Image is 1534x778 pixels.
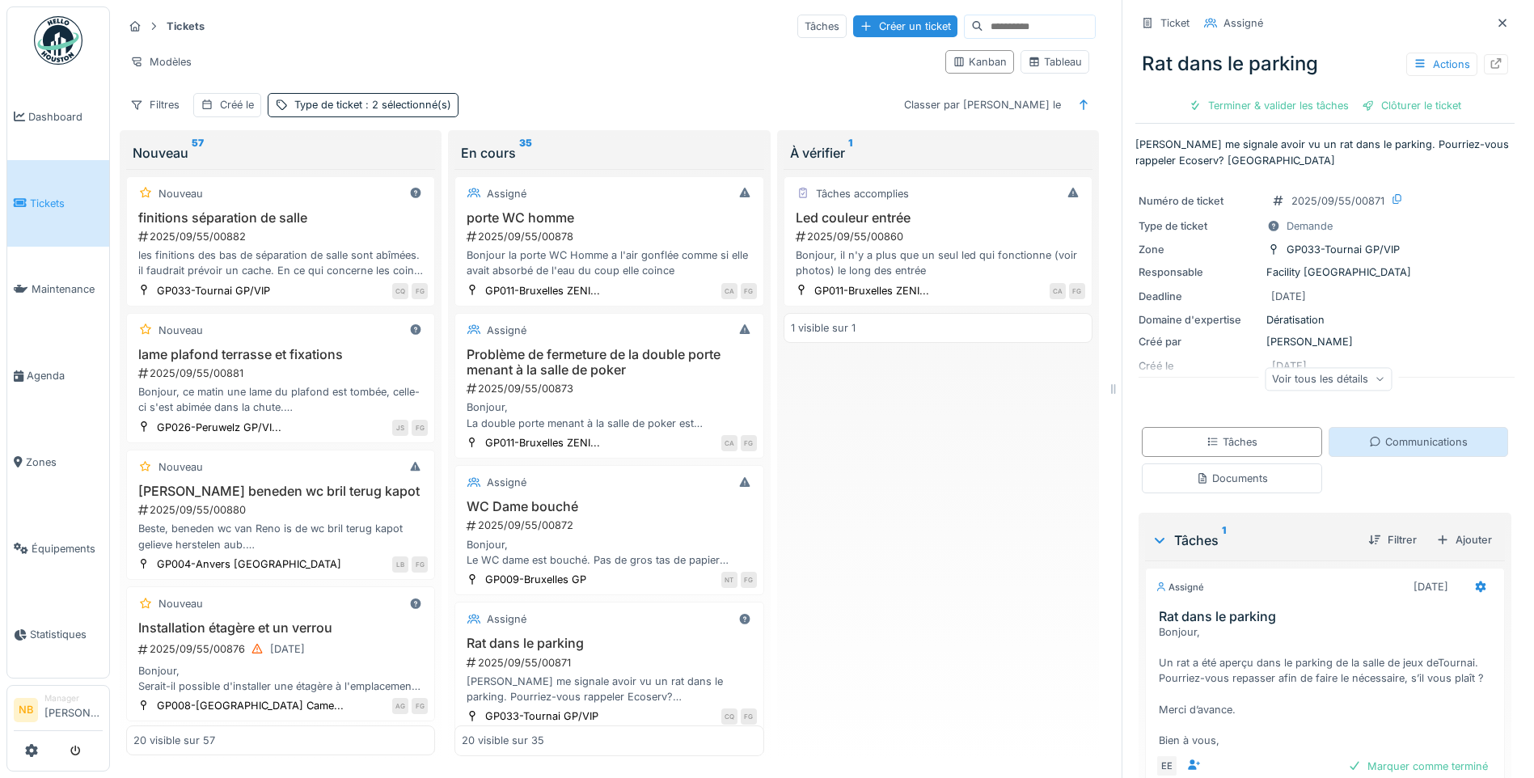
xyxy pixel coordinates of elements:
[1159,609,1498,624] h3: Rat dans le parking
[791,210,1085,226] h3: Led couleur entrée
[133,484,428,499] h3: [PERSON_NAME] beneden wc bril terug kapot
[487,323,526,338] div: Assigné
[7,592,109,679] a: Statistiques
[1156,755,1178,777] div: EE
[1369,434,1468,450] div: Communications
[1271,289,1306,304] div: [DATE]
[44,692,103,704] div: Manager
[1139,218,1260,234] div: Type de ticket
[794,229,1085,244] div: 2025/09/55/00860
[741,435,757,451] div: FG
[392,556,408,573] div: LB
[1159,624,1498,749] div: Bonjour, Un rat a été aperçu dans le parking de la salle de jeux deTournai. Pourriez-vous repasse...
[7,505,109,592] a: Équipements
[158,459,203,475] div: Nouveau
[487,611,526,627] div: Assigné
[1182,95,1355,116] div: Terminer & valider les tâches
[133,210,428,226] h3: finitions séparation de salle
[137,639,428,659] div: 2025/09/55/00876
[465,655,756,670] div: 2025/09/55/00871
[1135,43,1515,85] div: Rat dans le parking
[721,572,737,588] div: NT
[485,572,586,587] div: GP009-Bruxelles GP
[1206,434,1257,450] div: Tâches
[1355,95,1468,116] div: Clôturer le ticket
[1028,54,1082,70] div: Tableau
[27,368,103,383] span: Agenda
[462,734,544,749] div: 20 visible sur 35
[1222,531,1226,550] sup: 1
[1406,53,1477,76] div: Actions
[137,229,428,244] div: 2025/09/55/00882
[133,143,429,163] div: Nouveau
[1050,283,1066,299] div: CA
[133,247,428,278] div: les finitions des bas de séparation de salle sont abîmées. il faudrait prévoir un cache. En ce qu...
[1135,137,1515,167] p: [PERSON_NAME] me signale avoir vu un rat dans le parking. Pourriez-vous rappeler Ecoserv? [GEOGRA...
[462,636,756,651] h3: Rat dans le parking
[412,556,428,573] div: FG
[1196,471,1268,486] div: Documents
[791,320,856,336] div: 1 visible sur 1
[270,641,305,657] div: [DATE]
[848,143,852,163] sup: 1
[462,347,756,378] h3: Problème de fermeture de la double porte menant à la salle de poker
[157,556,341,572] div: GP004-Anvers [GEOGRAPHIC_DATA]
[412,420,428,436] div: FG
[158,186,203,201] div: Nouveau
[160,19,211,34] strong: Tickets
[1139,264,1260,280] div: Responsable
[28,109,103,125] span: Dashboard
[721,708,737,725] div: CQ
[816,186,909,201] div: Tâches accomplies
[1152,531,1355,550] div: Tâches
[897,93,1068,116] div: Classer par [PERSON_NAME] le
[1139,289,1260,304] div: Deadline
[1287,242,1400,257] div: GP033-Tournai GP/VIP
[953,54,1007,70] div: Kanban
[26,455,103,470] span: Zones
[30,196,103,211] span: Tickets
[44,692,103,727] li: [PERSON_NAME]
[1287,218,1333,234] div: Demande
[462,247,756,278] div: Bonjour la porte WC Homme a l'air gonflée comme si elle avait absorbé de l'eau du coup elle coince
[192,143,204,163] sup: 57
[797,15,847,38] div: Tâches
[294,97,451,112] div: Type de ticket
[7,419,109,505] a: Zones
[133,620,428,636] h3: Installation étagère et un verrou
[1139,242,1260,257] div: Zone
[814,283,929,298] div: GP011-Bruxelles ZENI...
[1139,334,1511,349] div: [PERSON_NAME]
[1139,334,1260,349] div: Créé par
[461,143,757,163] div: En cours
[123,93,187,116] div: Filtres
[220,97,254,112] div: Créé le
[465,229,756,244] div: 2025/09/55/00878
[741,572,757,588] div: FG
[157,283,270,298] div: GP033-Tournai GP/VIP
[1223,15,1263,31] div: Assigné
[1069,283,1085,299] div: FG
[1139,312,1511,328] div: Dératisation
[465,381,756,396] div: 2025/09/55/00873
[462,537,756,568] div: Bonjour, Le WC dame est bouché. Pas de gros tas de papier visible, cela va necessiter sans doute ...
[790,143,1086,163] div: À vérifier
[158,323,203,338] div: Nouveau
[157,698,344,713] div: GP008-[GEOGRAPHIC_DATA] Came...
[158,596,203,611] div: Nouveau
[133,521,428,552] div: Beste, beneden wc van Reno is de wc bril terug kapot gelieve herstelen aub. Vriendelijk bedankr. ...
[7,247,109,333] a: Maintenance
[392,283,408,299] div: CQ
[7,160,109,247] a: Tickets
[30,627,103,642] span: Statistiques
[1139,193,1260,209] div: Numéro de ticket
[123,50,199,74] div: Modèles
[1291,193,1384,209] div: 2025/09/55/00871
[157,420,281,435] div: GP026-Peruwelz GP/VI...
[485,435,600,450] div: GP011-Bruxelles ZENI...
[14,692,103,731] a: NB Manager[PERSON_NAME]
[7,332,109,419] a: Agenda
[32,281,103,297] span: Maintenance
[137,366,428,381] div: 2025/09/55/00881
[392,698,408,714] div: AG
